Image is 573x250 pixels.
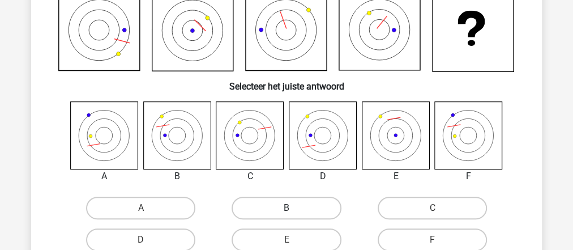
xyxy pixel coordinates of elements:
label: B [232,197,341,219]
label: C [378,197,487,219]
div: B [135,170,220,183]
div: E [353,170,439,183]
div: A [62,170,147,183]
h6: Selecteer het juiste antwoord [49,72,524,92]
label: A [86,197,195,219]
div: C [207,170,293,183]
div: F [426,170,511,183]
div: D [280,170,366,183]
